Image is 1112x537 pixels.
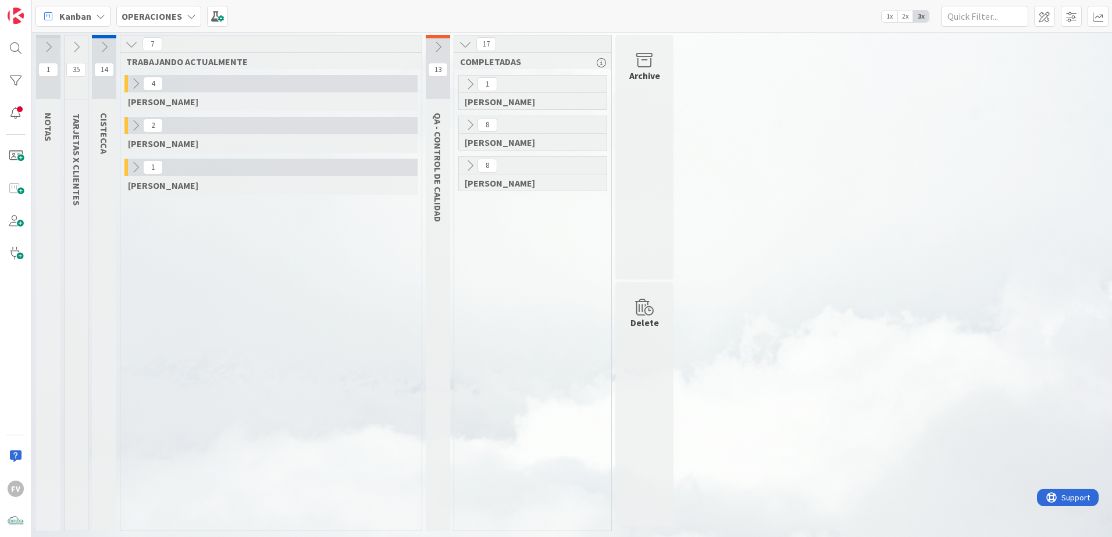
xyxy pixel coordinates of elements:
[59,9,91,23] span: Kanban
[432,113,444,222] span: QA - CONTROL DE CALIDAD
[143,119,163,133] span: 2
[897,10,913,22] span: 2x
[460,56,597,67] span: COMPLETADAS
[477,118,497,132] span: 8
[630,316,659,330] div: Delete
[71,113,83,206] span: TARJETAS X CLIENTES
[8,8,24,24] img: Visit kanbanzone.com
[476,37,496,51] span: 17
[142,37,162,51] span: 7
[128,96,198,108] span: GABRIEL
[128,180,198,191] span: FERNANDO
[8,481,24,497] div: FV
[629,69,660,83] div: Archive
[941,6,1028,27] input: Quick Filter...
[42,113,54,141] span: NOTAS
[882,10,897,22] span: 1x
[94,63,114,77] span: 14
[465,96,592,108] span: GABRIEL
[128,138,198,149] span: NAVIL
[126,56,407,67] span: TRABAJANDO ACTUALMENTE
[122,10,182,22] b: OPERACIONES
[143,160,163,174] span: 1
[477,77,497,91] span: 1
[465,137,592,148] span: NAVIL
[38,63,58,77] span: 1
[143,77,163,91] span: 4
[428,63,448,77] span: 13
[477,159,497,173] span: 8
[8,513,24,529] img: avatar
[98,113,110,154] span: CISTECCA
[66,63,86,77] span: 35
[913,10,929,22] span: 3x
[24,2,53,16] span: Support
[465,177,592,189] span: FERNANDO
